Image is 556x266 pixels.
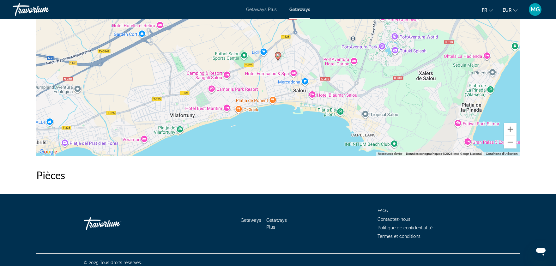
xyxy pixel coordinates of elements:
h2: Pièces [36,169,520,181]
a: Travorium [13,1,76,18]
a: Travorium [84,214,147,233]
span: Données cartographiques ©2025 Inst. Geogr. Nacional [406,152,482,155]
span: fr [482,8,487,13]
a: Getaways Plus [266,218,287,230]
a: Getaways [241,218,261,223]
button: Raccourcis clavier [378,152,402,156]
button: Change language [482,5,493,15]
a: Getaways Plus [246,7,277,12]
a: Conditions d'utilisation (s'ouvre dans un nouvel onglet) [486,152,518,155]
button: Change currency [503,5,517,15]
span: EUR [503,8,511,13]
button: Zoom arrière [504,136,517,148]
iframe: Bouton de lancement de la fenêtre de messagerie [531,241,551,261]
button: User Menu [527,3,543,16]
a: Termes et conditions [378,234,420,239]
a: Getaways [289,7,310,12]
a: FAQs [378,208,388,213]
a: Contactez-nous [378,217,410,222]
img: Google [38,148,59,156]
span: MG [531,6,540,13]
a: Politique de confidentialité [378,225,432,230]
span: © 2025 Tous droits réservés. [84,260,142,265]
a: Ouvrir cette zone dans Google Maps (dans une nouvelle fenêtre) [38,148,59,156]
button: Zoom avant [504,123,517,136]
